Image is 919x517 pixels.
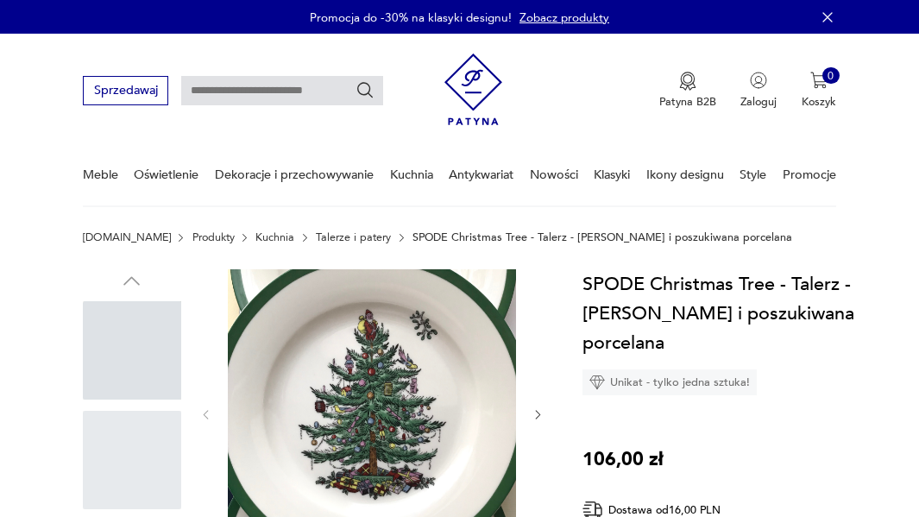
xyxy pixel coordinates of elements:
[390,145,433,205] a: Kuchnia
[83,86,168,97] a: Sprzedawaj
[444,47,502,131] img: Patyna - sklep z meblami i dekoracjami vintage
[810,72,828,89] img: Ikona koszyka
[659,72,716,110] a: Ikona medaluPatyna B2B
[316,231,391,243] a: Talerze i patery
[802,72,836,110] button: 0Koszyk
[740,72,777,110] button: Zaloguj
[83,76,168,104] button: Sprzedawaj
[215,145,374,205] a: Dekoracje i przechowywanie
[679,72,696,91] img: Ikona medalu
[659,94,716,110] p: Patyna B2B
[449,145,513,205] a: Antykwariat
[802,94,836,110] p: Koszyk
[740,145,766,205] a: Style
[255,231,294,243] a: Kuchnia
[589,375,605,390] img: Ikona diamentu
[582,269,884,358] h1: SPODE Christmas Tree - Talerz - [PERSON_NAME] i poszukiwana porcelana
[594,145,630,205] a: Klasyki
[822,67,840,85] div: 0
[646,145,724,205] a: Ikony designu
[192,231,235,243] a: Produkty
[783,145,836,205] a: Promocje
[412,231,792,243] p: SPODE Christmas Tree - Talerz - [PERSON_NAME] i poszukiwana porcelana
[582,444,664,474] p: 106,00 zł
[582,369,757,395] div: Unikat - tylko jedna sztuka!
[83,231,171,243] a: [DOMAIN_NAME]
[134,145,198,205] a: Oświetlenie
[659,72,716,110] button: Patyna B2B
[530,145,578,205] a: Nowości
[750,72,767,89] img: Ikonka użytkownika
[740,94,777,110] p: Zaloguj
[310,9,512,26] p: Promocja do -30% na klasyki designu!
[519,9,609,26] a: Zobacz produkty
[356,81,375,100] button: Szukaj
[83,145,118,205] a: Meble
